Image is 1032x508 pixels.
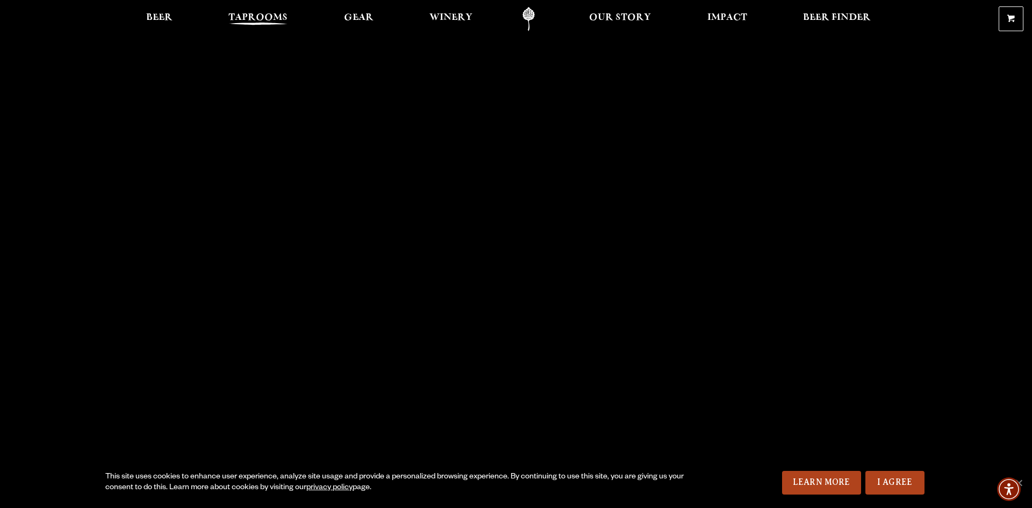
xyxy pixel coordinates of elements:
span: Our Story [589,13,651,22]
a: Beer Finder [796,7,878,31]
a: Gear [337,7,381,31]
span: Beer Finder [803,13,871,22]
a: privacy policy [306,484,353,492]
span: Winery [429,13,472,22]
a: Beer [139,7,180,31]
a: I Agree [865,471,924,495]
div: This site uses cookies to enhance user experience, analyze site usage and provide a personalized ... [105,472,692,493]
span: Taprooms [228,13,288,22]
a: Impact [700,7,754,31]
a: Taprooms [221,7,295,31]
div: Accessibility Menu [997,477,1021,501]
span: Gear [344,13,374,22]
a: Our Story [582,7,658,31]
a: Learn More [782,471,861,495]
a: Winery [422,7,479,31]
span: Beer [146,13,173,22]
a: Odell Home [508,7,549,31]
span: Impact [707,13,747,22]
